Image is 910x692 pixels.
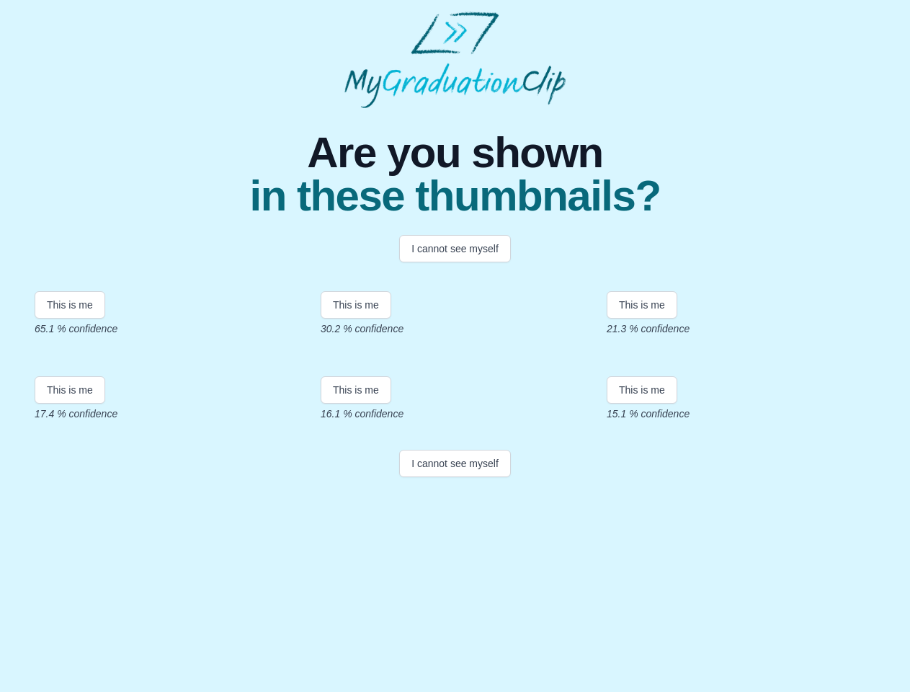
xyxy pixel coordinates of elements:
p: 16.1 % confidence [321,407,589,421]
p: 30.2 % confidence [321,321,589,336]
button: This is me [607,376,677,404]
p: 21.3 % confidence [607,321,875,336]
span: Are you shown [249,131,660,174]
button: This is me [321,291,391,319]
button: This is me [35,291,105,319]
button: I cannot see myself [399,235,511,262]
img: MyGraduationClip [344,12,566,108]
button: This is me [35,376,105,404]
button: I cannot see myself [399,450,511,477]
button: This is me [321,376,391,404]
span: in these thumbnails? [249,174,660,218]
p: 17.4 % confidence [35,407,303,421]
p: 65.1 % confidence [35,321,303,336]
p: 15.1 % confidence [607,407,875,421]
button: This is me [607,291,677,319]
